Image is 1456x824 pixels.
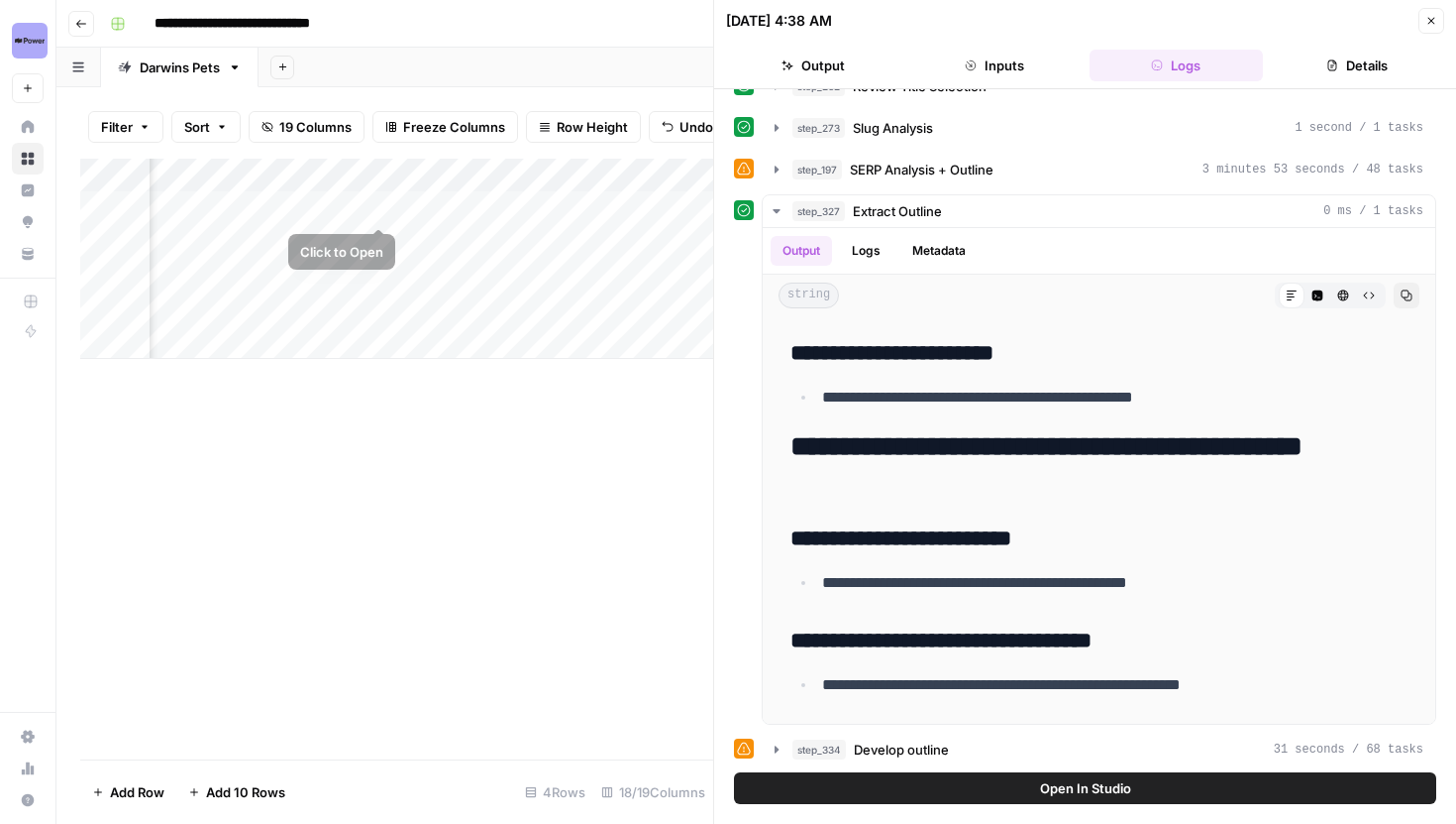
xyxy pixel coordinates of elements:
[279,117,352,137] span: 19 Columns
[372,111,518,143] button: Freeze Columns
[1295,119,1423,137] span: 1 second / 1 tasks
[763,734,1435,765] button: 31 seconds / 68 tasks
[763,195,1435,227] button: 0 ms / 1 tasks
[649,111,726,143] button: Undo
[840,236,892,266] button: Logs
[853,201,942,221] span: Extract Outline
[850,160,993,179] span: SERP Analysis + Outline
[1274,741,1423,759] span: 31 seconds / 68 tasks
[12,784,44,816] button: Help + Support
[900,236,978,266] button: Metadata
[300,242,383,262] div: Click to Open
[557,117,628,137] span: Row Height
[176,776,297,808] button: Add 10 Rows
[110,782,164,802] span: Add Row
[88,111,163,143] button: Filter
[12,721,44,753] a: Settings
[12,238,44,270] a: Your Data
[206,782,285,802] span: Add 10 Rows
[1090,50,1263,81] button: Logs
[792,160,842,179] span: step_197
[403,117,505,137] span: Freeze Columns
[593,776,713,808] div: 18/19 Columns
[763,112,1435,144] button: 1 second / 1 tasks
[184,117,210,137] span: Sort
[854,740,949,760] span: Develop outline
[249,111,364,143] button: 19 Columns
[1271,50,1444,81] button: Details
[517,776,593,808] div: 4 Rows
[12,753,44,784] a: Usage
[763,154,1435,185] button: 3 minutes 53 seconds / 48 tasks
[1323,202,1423,220] span: 0 ms / 1 tasks
[12,16,44,65] button: Workspace: Power Digital
[526,111,641,143] button: Row Height
[779,283,839,308] span: string
[792,118,845,138] span: step_273
[679,117,713,137] span: Undo
[1040,778,1131,798] span: Open In Studio
[726,50,899,81] button: Output
[853,118,933,138] span: Slug Analysis
[734,772,1436,804] button: Open In Studio
[792,740,846,760] span: step_334
[12,111,44,143] a: Home
[792,201,845,221] span: step_327
[907,50,1081,81] button: Inputs
[12,206,44,238] a: Opportunities
[101,48,259,87] a: Darwins Pets
[171,111,241,143] button: Sort
[771,236,832,266] button: Output
[726,11,832,31] div: [DATE] 4:38 AM
[101,117,133,137] span: Filter
[140,58,220,77] div: Darwins Pets
[80,776,176,808] button: Add Row
[12,175,44,206] a: Insights
[12,143,44,175] a: Browse
[763,228,1435,724] div: 0 ms / 1 tasks
[1202,161,1423,178] span: 3 minutes 53 seconds / 48 tasks
[12,23,48,59] img: Power Digital Logo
